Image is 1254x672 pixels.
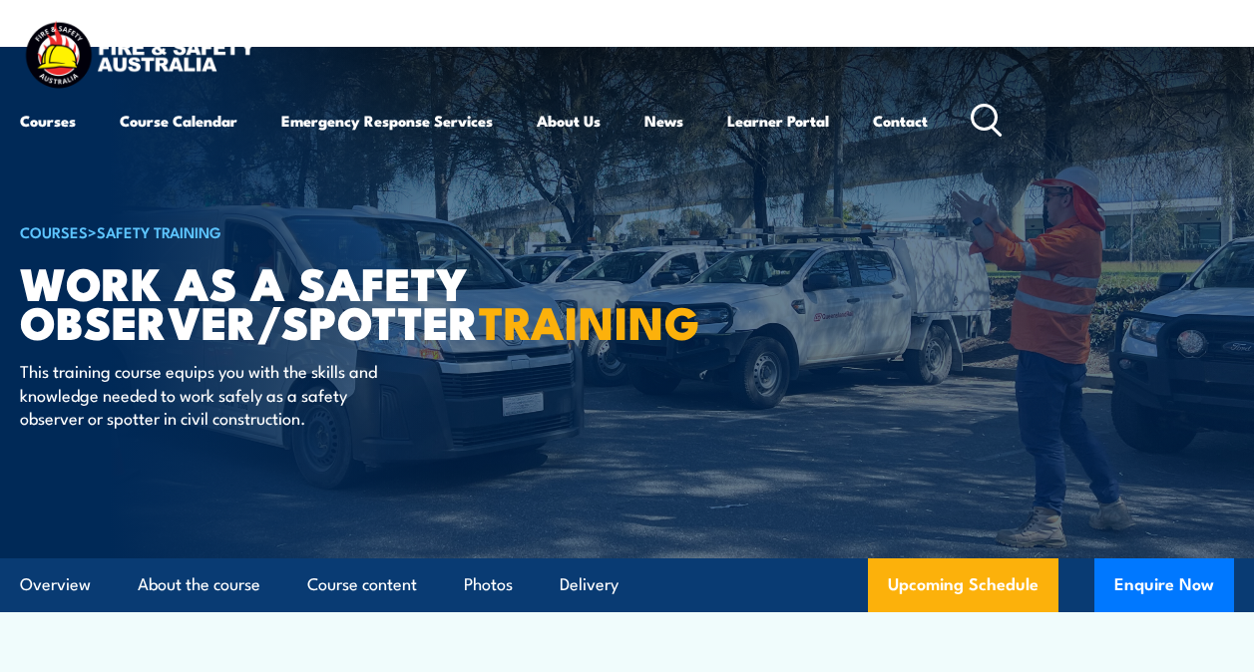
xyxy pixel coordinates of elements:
[138,558,260,611] a: About the course
[1094,558,1234,612] button: Enquire Now
[97,220,221,242] a: Safety Training
[873,97,928,145] a: Contact
[120,97,237,145] a: Course Calendar
[281,97,493,145] a: Emergency Response Services
[644,97,683,145] a: News
[20,219,513,243] h6: >
[464,558,513,611] a: Photos
[307,558,417,611] a: Course content
[20,262,513,340] h1: Work as a Safety Observer/Spotter
[727,97,829,145] a: Learner Portal
[20,97,76,145] a: Courses
[537,97,601,145] a: About Us
[20,359,384,429] p: This training course equips you with the skills and knowledge needed to work safely as a safety o...
[479,286,700,355] strong: TRAINING
[20,220,88,242] a: COURSES
[868,558,1058,612] a: Upcoming Schedule
[560,558,619,611] a: Delivery
[20,558,91,611] a: Overview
